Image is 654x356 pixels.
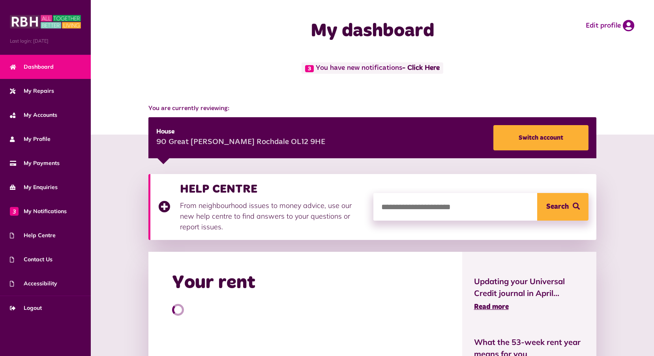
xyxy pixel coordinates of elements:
[302,62,443,74] span: You have new notifications
[10,255,52,264] span: Contact Us
[474,275,585,313] a: Updating your Universal Credit journal in April... Read more
[10,111,57,119] span: My Accounts
[156,127,325,137] div: House
[10,304,42,312] span: Logout
[474,275,585,299] span: Updating your Universal Credit journal in April...
[10,207,67,215] span: My Notifications
[10,63,54,71] span: Dashboard
[10,207,19,215] span: 3
[10,279,57,288] span: Accessibility
[180,200,365,232] p: From neighbourhood issues to money advice, use our new help centre to find answers to your questi...
[240,20,506,43] h1: My dashboard
[546,193,569,221] span: Search
[305,65,314,72] span: 3
[148,104,597,113] span: You are currently reviewing:
[402,65,440,72] a: - Click Here
[474,304,509,311] span: Read more
[172,272,255,294] h2: Your rent
[156,137,325,148] div: 90 Great [PERSON_NAME] Rochdale OL12 9HE
[537,193,588,221] button: Search
[493,125,588,150] a: Switch account
[10,14,81,30] img: MyRBH
[10,87,54,95] span: My Repairs
[10,231,56,240] span: Help Centre
[10,135,51,143] span: My Profile
[10,37,81,45] span: Last login: [DATE]
[10,159,60,167] span: My Payments
[180,182,365,196] h3: HELP CENTRE
[586,20,634,32] a: Edit profile
[10,183,58,191] span: My Enquiries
